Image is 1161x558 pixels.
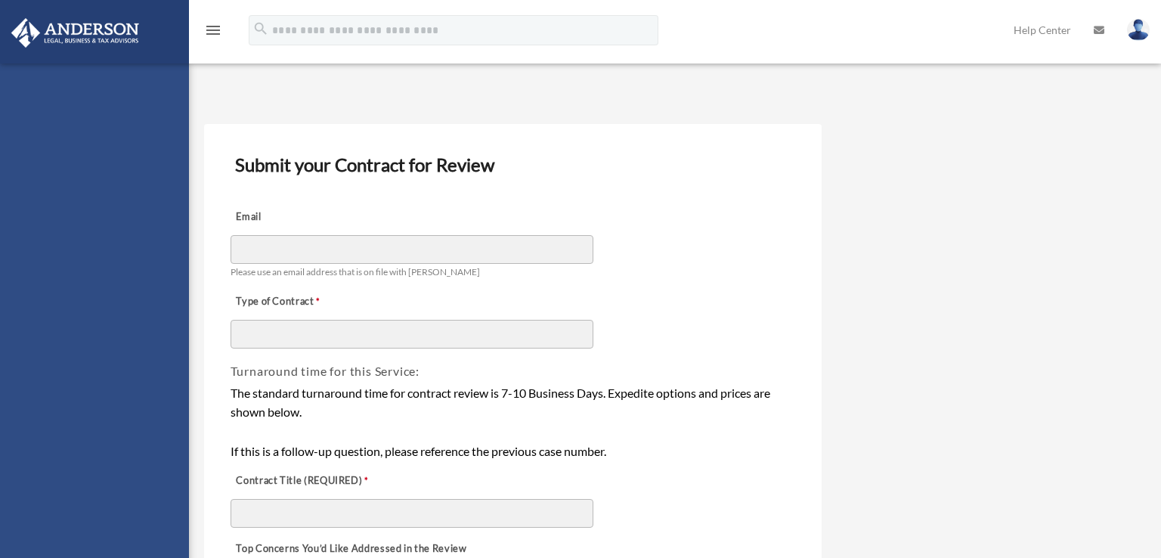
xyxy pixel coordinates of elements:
[231,266,480,277] span: Please use an email address that is on file with [PERSON_NAME]
[204,21,222,39] i: menu
[231,383,796,460] div: The standard turnaround time for contract review is 7-10 Business Days. Expedite options and pric...
[229,149,797,181] h3: Submit your Contract for Review
[252,20,269,37] i: search
[7,18,144,48] img: Anderson Advisors Platinum Portal
[231,364,420,378] span: Turnaround time for this Service:
[231,207,382,228] label: Email
[231,471,382,492] label: Contract Title (REQUIRED)
[1127,19,1150,41] img: User Pic
[231,292,382,313] label: Type of Contract
[204,26,222,39] a: menu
